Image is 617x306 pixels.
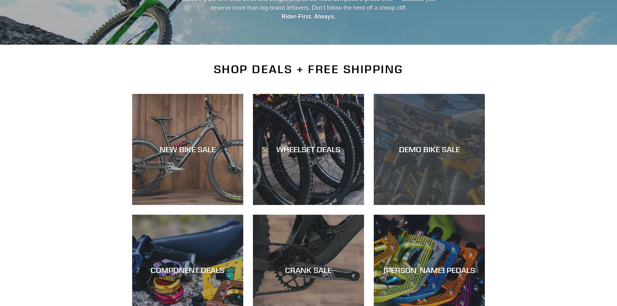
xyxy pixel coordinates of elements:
[374,94,485,205] a: DEMO BIKE SALE
[132,62,485,76] h2: SHOP DEALS + FREE SHIPPING
[132,94,243,205] a: NEW BIKE SALE
[253,145,364,154] div: WHEELSET DEALS
[281,13,336,20] strong: Rider-First. Always.
[253,94,364,205] a: WHEELSET DEALS
[132,145,243,154] div: NEW BIKE SALE
[374,145,485,154] div: DEMO BIKE SALE
[253,266,364,275] div: CRANK SALE
[374,266,485,275] div: [PERSON_NAME] PEDALS
[132,266,243,275] div: COMPONENT DEALS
